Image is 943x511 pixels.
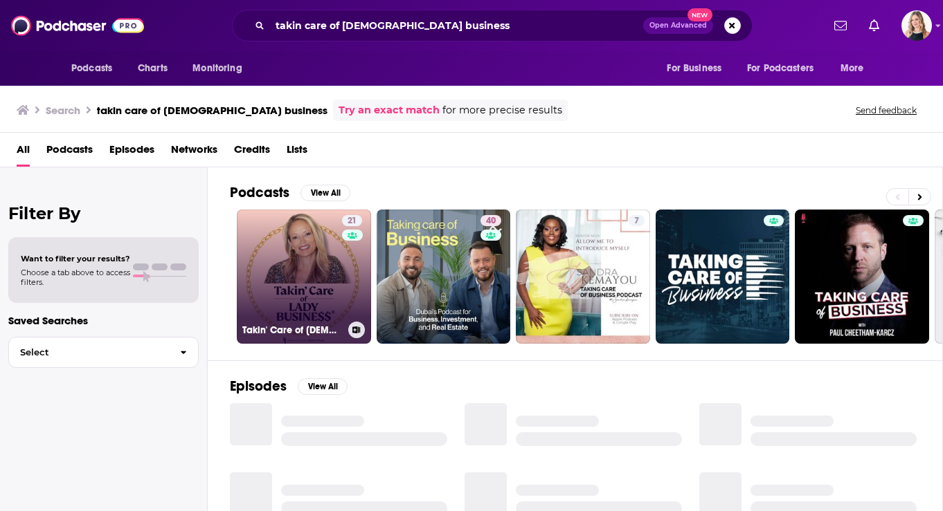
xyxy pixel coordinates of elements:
[901,10,932,41] button: Show profile menu
[46,104,80,117] h3: Search
[109,138,154,167] a: Episodes
[234,138,270,167] a: Credits
[657,55,739,82] button: open menu
[841,59,864,78] span: More
[901,10,932,41] span: Logged in as Ilana.Dvir
[688,8,712,21] span: New
[8,337,199,368] button: Select
[377,210,511,344] a: 40
[442,102,562,118] span: for more precise results
[8,314,199,327] p: Saved Searches
[9,348,169,357] span: Select
[237,210,371,344] a: 21Takin' Care of [DEMOGRAPHIC_DATA] Business®
[667,59,721,78] span: For Business
[62,55,130,82] button: open menu
[339,102,440,118] a: Try an exact match
[901,10,932,41] img: User Profile
[21,268,130,287] span: Choose a tab above to access filters.
[230,378,348,395] a: EpisodesView All
[348,214,357,228] span: 21
[863,14,885,37] a: Show notifications dropdown
[183,55,260,82] button: open menu
[230,378,287,395] h2: Episodes
[192,59,242,78] span: Monitoring
[486,214,496,228] span: 40
[129,55,176,82] a: Charts
[242,324,343,336] h3: Takin' Care of [DEMOGRAPHIC_DATA] Business®
[829,14,852,37] a: Show notifications dropdown
[230,184,350,201] a: PodcastsView All
[643,17,713,34] button: Open AdvancedNew
[852,104,921,116] button: Send feedback
[46,138,93,167] a: Podcasts
[8,203,199,223] h2: Filter By
[232,10,753,41] div: Search podcasts, credits, & more...
[481,215,501,226] a: 40
[516,210,650,344] a: 7
[649,22,707,29] span: Open Advanced
[747,59,814,78] span: For Podcasters
[71,59,112,78] span: Podcasts
[831,55,881,82] button: open menu
[342,215,362,226] a: 21
[298,378,348,395] button: View All
[21,254,130,263] span: Want to filter your results?
[287,138,307,167] a: Lists
[738,55,834,82] button: open menu
[230,184,289,201] h2: Podcasts
[300,185,350,201] button: View All
[138,59,168,78] span: Charts
[629,215,645,226] a: 7
[97,104,327,117] h3: takin care of [DEMOGRAPHIC_DATA] business
[270,15,643,37] input: Search podcasts, credits, & more...
[171,138,217,167] a: Networks
[11,12,144,39] img: Podchaser - Follow, Share and Rate Podcasts
[634,214,639,228] span: 7
[17,138,30,167] a: All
